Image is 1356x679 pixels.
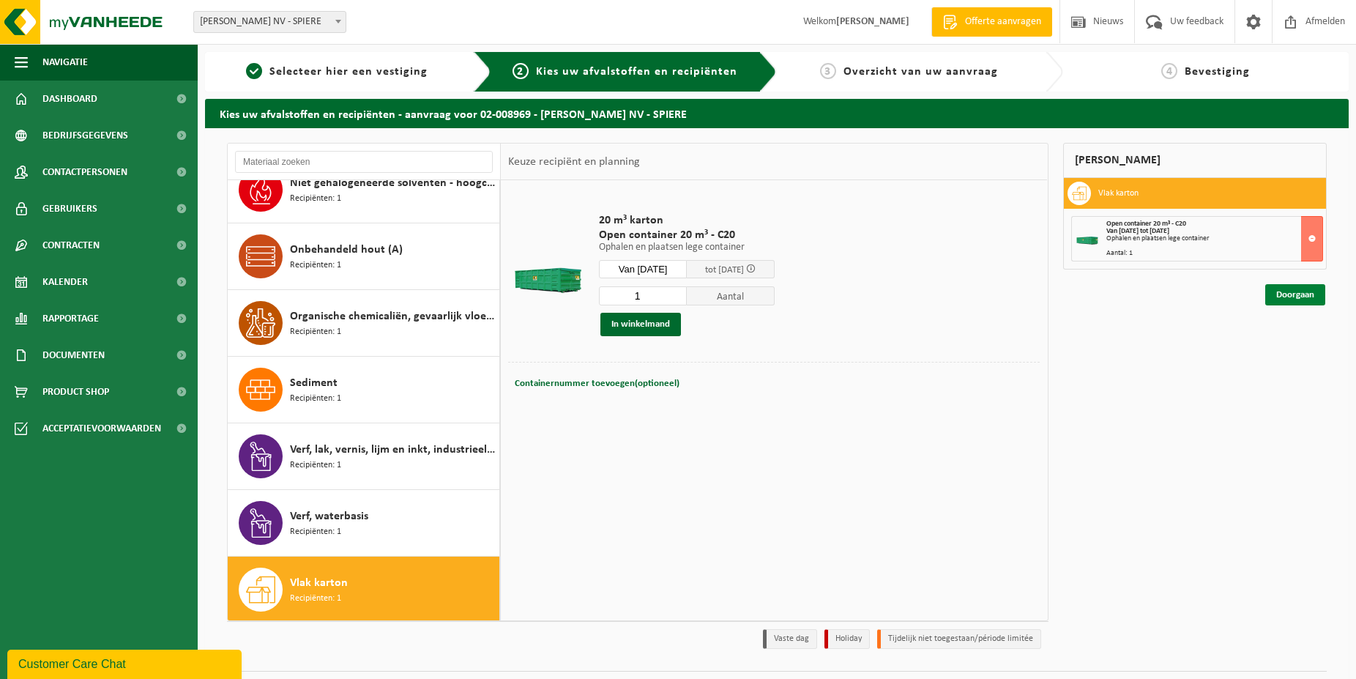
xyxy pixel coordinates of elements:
span: Contracten [42,227,100,264]
h2: Kies uw afvalstoffen en recipiënten - aanvraag voor 02-008969 - [PERSON_NAME] NV - SPIERE [205,99,1349,127]
li: Holiday [824,629,870,649]
button: Verf, waterbasis Recipiënten: 1 [228,490,500,557]
span: 2 [513,63,529,79]
span: Recipiënten: 1 [290,259,341,272]
button: In winkelmand [600,313,681,336]
span: Documenten [42,337,105,374]
span: Sediment [290,374,338,392]
span: tot [DATE] [705,265,744,275]
span: VINCENT SHEPPARD NV - SPIERE [193,11,346,33]
a: 1Selecteer hier een vestiging [212,63,462,81]
span: Open container 20 m³ - C20 [1106,220,1186,228]
span: 3 [820,63,836,79]
span: Acceptatievoorwaarden [42,410,161,447]
span: 1 [246,63,262,79]
button: Sediment Recipiënten: 1 [228,357,500,423]
p: Ophalen en plaatsen lege container [599,242,775,253]
span: Recipiënten: 1 [290,192,341,206]
span: Kies uw afvalstoffen en recipiënten [536,66,737,78]
span: Onbehandeld hout (A) [290,241,403,259]
li: Vaste dag [763,629,817,649]
strong: Van [DATE] tot [DATE] [1106,227,1169,235]
span: Overzicht van uw aanvraag [843,66,998,78]
span: Contactpersonen [42,154,127,190]
span: Verf, lak, vernis, lijm en inkt, industrieel in 200lt-vat [290,441,496,459]
span: Open container 20 m³ - C20 [599,228,775,242]
span: Navigatie [42,44,88,81]
span: 4 [1161,63,1177,79]
span: Kalender [42,264,88,300]
strong: [PERSON_NAME] [836,16,909,27]
span: Offerte aanvragen [961,15,1045,29]
span: VINCENT SHEPPARD NV - SPIERE [194,12,346,32]
span: Gebruikers [42,190,97,227]
a: Offerte aanvragen [931,7,1052,37]
span: Rapportage [42,300,99,337]
iframe: chat widget [7,647,245,679]
span: Recipiënten: 1 [290,459,341,472]
span: Aantal [687,286,775,305]
li: Tijdelijk niet toegestaan/période limitée [877,629,1041,649]
input: Selecteer datum [599,260,687,278]
button: Organische chemicaliën, gevaarlijk vloeibaar in kleinverpakking Recipiënten: 1 [228,290,500,357]
div: Aantal: 1 [1106,250,1323,257]
span: 20 m³ karton [599,213,775,228]
a: Doorgaan [1265,284,1325,305]
span: Organische chemicaliën, gevaarlijk vloeibaar in kleinverpakking [290,308,496,325]
div: Keuze recipiënt en planning [501,144,647,180]
button: Verf, lak, vernis, lijm en inkt, industrieel in 200lt-vat Recipiënten: 1 [228,423,500,490]
div: Ophalen en plaatsen lege container [1106,235,1323,242]
span: Recipiënten: 1 [290,392,341,406]
span: Bedrijfsgegevens [42,117,128,154]
span: Containernummer toevoegen(optioneel) [515,379,679,388]
button: Onbehandeld hout (A) Recipiënten: 1 [228,223,500,290]
button: Niet gehalogeneerde solventen - hoogcalorisch in 200lt-vat Recipiënten: 1 [228,157,500,223]
span: Recipiënten: 1 [290,325,341,339]
span: Recipiënten: 1 [290,592,341,606]
span: Recipiënten: 1 [290,525,341,539]
span: Niet gehalogeneerde solventen - hoogcalorisch in 200lt-vat [290,174,496,192]
span: Verf, waterbasis [290,508,368,525]
span: Vlak karton [290,574,348,592]
span: Bevestiging [1185,66,1250,78]
input: Materiaal zoeken [235,151,493,173]
span: Selecteer hier een vestiging [269,66,428,78]
button: Containernummer toevoegen(optioneel) [513,374,681,394]
div: [PERSON_NAME] [1063,143,1327,178]
span: Product Shop [42,374,109,410]
span: Dashboard [42,81,97,117]
button: Vlak karton Recipiënten: 1 [228,557,500,623]
h3: Vlak karton [1098,182,1139,205]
